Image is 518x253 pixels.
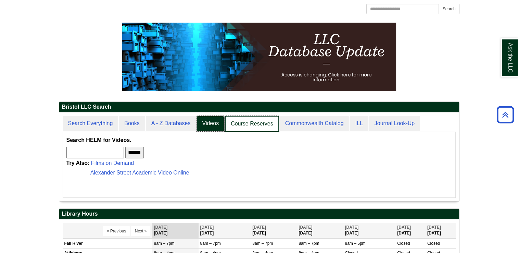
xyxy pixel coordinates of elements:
span: [DATE] [427,225,441,230]
button: Next » [131,226,151,236]
img: HTML tutorial [122,23,396,91]
span: [DATE] [154,225,167,230]
th: [DATE] [395,223,426,238]
a: Journal Look-Up [369,116,420,131]
a: Commonwealth Catalog [280,116,349,131]
a: Back to Top [494,110,516,119]
th: [DATE] [199,223,251,238]
h2: Bristol LLC Search [59,102,459,112]
span: 8am – 7pm [200,241,221,246]
a: ILL [350,116,368,131]
span: [DATE] [299,225,312,230]
th: [DATE] [152,223,198,238]
label: Search HELM for Videos. [66,135,131,145]
td: Fall River [63,239,152,249]
button: « Previous [103,226,130,236]
span: [DATE] [252,225,266,230]
button: Search [439,4,459,14]
a: Alexander Street Academic Video Online [90,170,189,176]
th: [DATE] [251,223,297,238]
span: [DATE] [397,225,411,230]
a: Course Reserves [225,116,279,132]
th: [DATE] [426,223,456,238]
span: Closed [397,241,410,246]
a: Videos [197,116,224,131]
a: A - Z Databases [146,116,196,131]
span: 8am – 7pm [299,241,319,246]
h2: Library Hours [59,209,459,219]
th: [DATE] [343,223,395,238]
a: Books [119,116,145,131]
a: Films on Demand [91,160,134,166]
span: 8am – 5pm [345,241,365,246]
span: [DATE] [345,225,358,230]
th: [DATE] [297,223,343,238]
span: Closed [427,241,440,246]
span: 8am – 7pm [252,241,273,246]
span: 8am – 7pm [154,241,174,246]
strong: Try Also: [66,160,90,166]
a: Search Everything [63,116,118,131]
span: [DATE] [200,225,214,230]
